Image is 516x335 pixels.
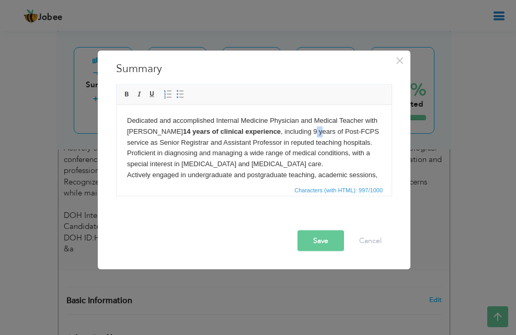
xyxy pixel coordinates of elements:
button: Cancel [349,230,392,251]
a: Italic [134,88,145,100]
a: Underline [146,88,158,100]
body: Dedicated and accomplished Internal Medicine Physician and Medical Teacher with [PERSON_NAME] , i... [10,10,265,195]
strong: 14 years of clinical experience [66,22,164,30]
div: Statistics [292,185,386,194]
h3: Summary [116,61,392,76]
span: × [395,51,404,70]
button: Close [391,52,408,68]
a: Bold [121,88,133,100]
span: Characters (with HTML): 997/1000 [292,185,385,194]
button: Save [297,230,344,251]
a: Insert/Remove Bulleted List [175,88,186,100]
a: Insert/Remove Numbered List [162,88,174,100]
iframe: Rich Text Editor, summaryEditor [117,105,392,183]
